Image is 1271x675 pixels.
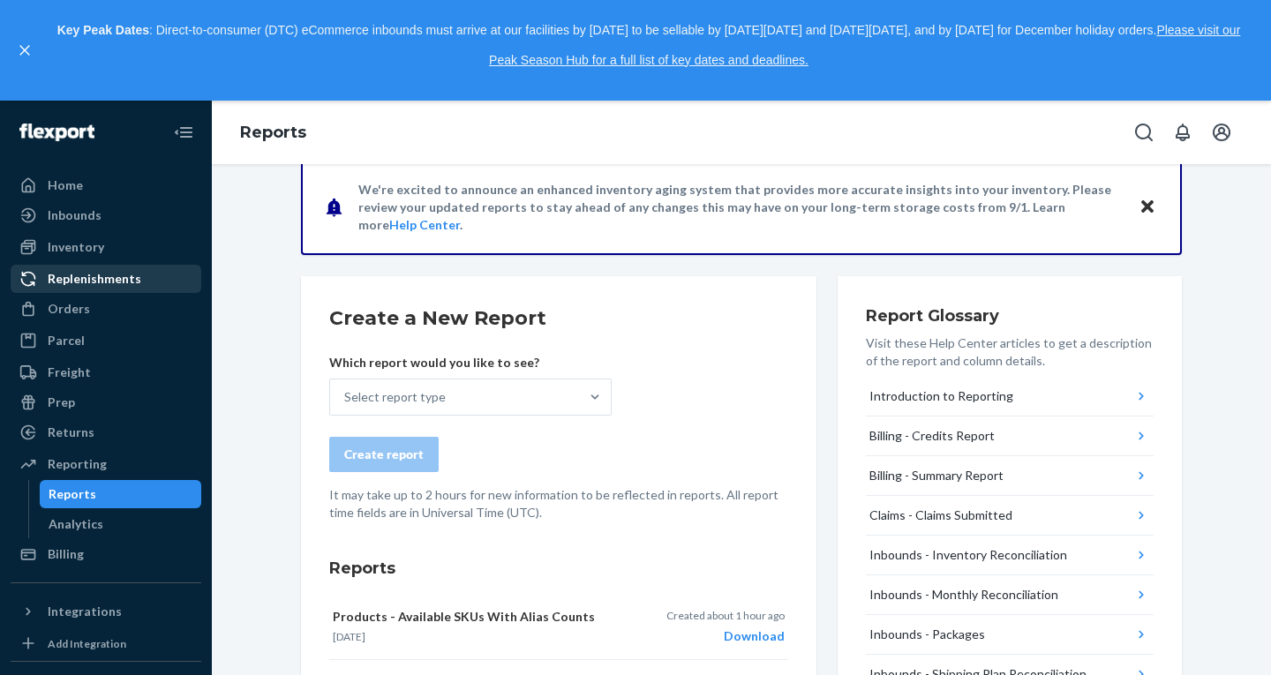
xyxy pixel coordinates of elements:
h3: Reports [329,557,788,580]
p: : Direct-to-consumer (DTC) eCommerce inbounds must arrive at our facilities by [DATE] to be sella... [42,16,1255,75]
button: Open account menu [1204,115,1239,150]
div: Inbounds - Inventory Reconciliation [869,546,1067,564]
a: Prep [11,388,201,416]
a: Please visit our Peak Season Hub for a full list of key dates and deadlines. [489,23,1240,67]
div: Reports [49,485,96,503]
div: Create report [344,446,424,463]
div: Introduction to Reporting [869,387,1013,405]
a: Reports [40,480,202,508]
a: Billing [11,540,201,568]
button: Billing - Credits Report [866,416,1154,456]
div: Reporting [48,455,107,473]
div: Billing - Credits Report [869,427,995,445]
button: Inbounds - Monthly Reconciliation [866,575,1154,615]
button: Create report [329,437,439,472]
button: Close [1136,195,1159,221]
div: Prep [48,394,75,411]
button: Inbounds - Inventory Reconciliation [866,536,1154,575]
img: Flexport logo [19,124,94,141]
div: Inventory [48,238,104,256]
button: Open notifications [1165,115,1200,150]
button: Billing - Summary Report [866,456,1154,496]
div: Add Integration [48,636,126,651]
div: Analytics [49,515,103,533]
a: Parcel [11,326,201,355]
strong: Key Peak Dates [57,23,149,37]
a: Analytics [40,510,202,538]
p: Visit these Help Center articles to get a description of the report and column details. [866,334,1154,370]
a: Help Center [389,217,460,232]
a: Returns [11,418,201,446]
button: Claims - Claims Submitted [866,496,1154,536]
a: Replenishments [11,265,201,293]
a: Inventory [11,233,201,261]
div: Inbounds - Packages [869,626,985,643]
p: We're excited to announce an enhanced inventory aging system that provides more accurate insights... [358,181,1122,234]
a: Freight [11,358,201,386]
div: Integrations [48,603,122,620]
a: Inbounds [11,201,201,229]
p: Which report would you like to see? [329,354,612,371]
p: It may take up to 2 hours for new information to be reflected in reports. All report time fields ... [329,486,788,521]
button: Products - Available SKUs With Alias Counts[DATE]Created about 1 hour agoDownload [329,594,788,659]
button: Integrations [11,597,201,626]
button: Introduction to Reporting [866,377,1154,416]
p: Created about 1 hour ago [666,608,785,623]
div: Returns [48,424,94,441]
div: Select report type [344,388,446,406]
a: Reports [240,123,306,142]
div: Replenishments [48,270,141,288]
div: Inbounds - Monthly Reconciliation [869,586,1058,604]
div: Claims - Claims Submitted [869,506,1012,524]
div: Home [48,176,83,194]
button: close, [16,41,34,59]
div: Download [666,627,785,645]
a: Add Integration [11,633,201,654]
div: Inbounds [48,206,102,224]
button: Open Search Box [1126,115,1162,150]
button: Inbounds - Packages [866,615,1154,655]
h3: Report Glossary [866,304,1154,327]
a: Reporting [11,450,201,478]
ol: breadcrumbs [226,108,320,159]
a: Orders [11,295,201,323]
div: Billing - Summary Report [869,467,1004,484]
div: Orders [48,300,90,318]
h2: Create a New Report [329,304,788,333]
button: Close Navigation [166,115,201,150]
div: Parcel [48,332,85,349]
div: Billing [48,545,84,563]
p: Products - Available SKUs With Alias Counts [333,608,631,626]
a: Home [11,171,201,199]
time: [DATE] [333,630,365,643]
div: Freight [48,364,91,381]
